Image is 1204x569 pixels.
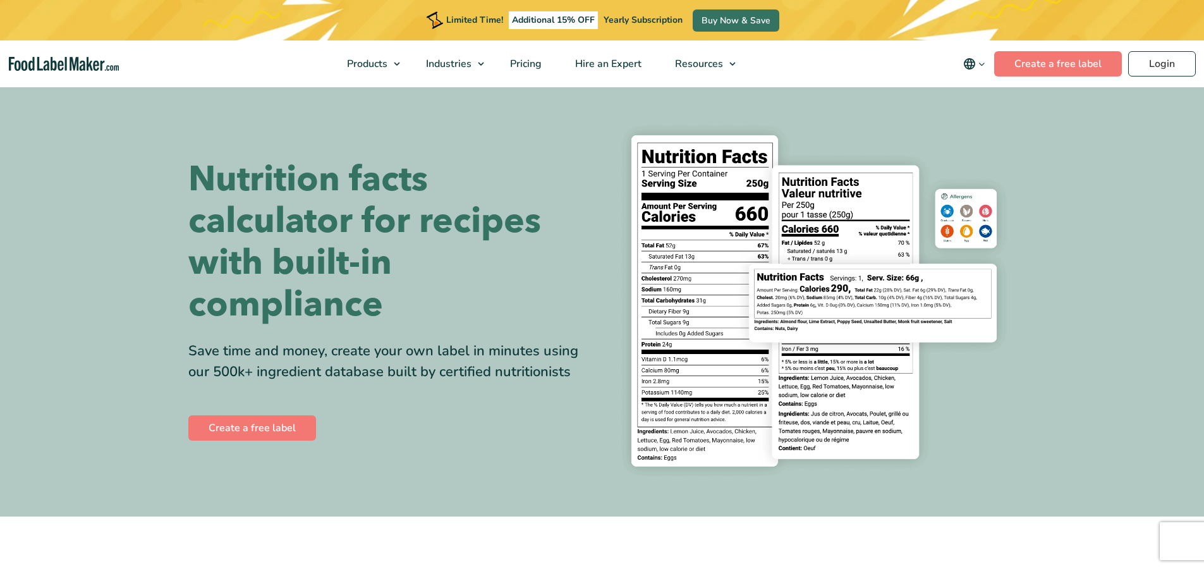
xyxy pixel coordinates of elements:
[693,9,779,32] a: Buy Now & Save
[343,57,389,71] span: Products
[506,57,543,71] span: Pricing
[188,341,593,382] div: Save time and money, create your own label in minutes using our 500k+ ingredient database built b...
[571,57,643,71] span: Hire an Expert
[509,11,598,29] span: Additional 15% OFF
[671,57,724,71] span: Resources
[659,40,742,87] a: Resources
[446,14,503,26] span: Limited Time!
[410,40,490,87] a: Industries
[559,40,655,87] a: Hire an Expert
[188,415,316,441] a: Create a free label
[331,40,406,87] a: Products
[188,159,593,326] h1: Nutrition facts calculator for recipes with built-in compliance
[494,40,556,87] a: Pricing
[422,57,473,71] span: Industries
[604,14,683,26] span: Yearly Subscription
[1128,51,1196,76] a: Login
[994,51,1122,76] a: Create a free label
